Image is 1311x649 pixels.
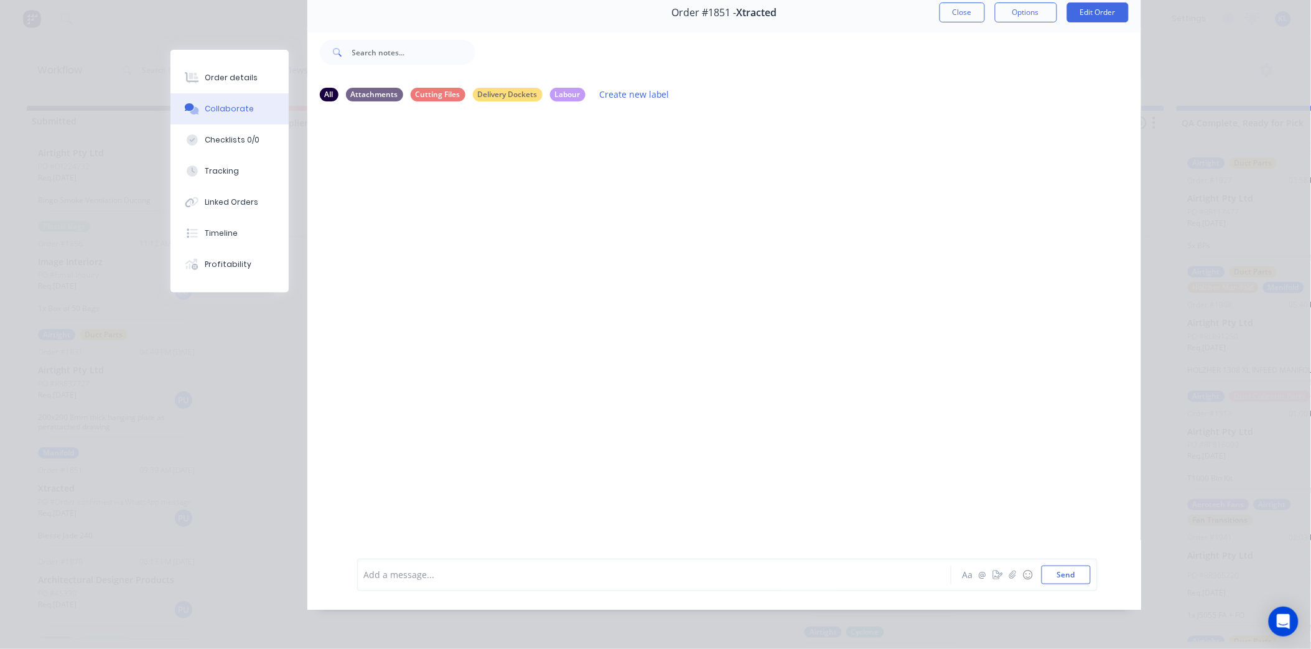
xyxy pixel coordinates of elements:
[1042,566,1091,584] button: Send
[1067,2,1129,22] button: Edit Order
[205,197,258,208] div: Linked Orders
[473,88,543,101] div: Delivery Dockets
[205,134,259,146] div: Checklists 0/0
[170,93,289,124] button: Collaborate
[1269,607,1299,637] div: Open Intercom Messenger
[170,124,289,156] button: Checklists 0/0
[593,86,676,103] button: Create new label
[170,62,289,93] button: Order details
[736,7,777,19] span: Xtracted
[170,218,289,249] button: Timeline
[205,72,258,83] div: Order details
[961,567,976,582] button: Aa
[170,249,289,280] button: Profitability
[170,187,289,218] button: Linked Orders
[170,156,289,187] button: Tracking
[320,88,338,101] div: All
[346,88,403,101] div: Attachments
[1020,567,1035,582] button: ☺
[550,88,586,101] div: Labour
[940,2,985,22] button: Close
[205,228,238,239] div: Timeline
[671,7,736,19] span: Order #1851 -
[995,2,1057,22] button: Options
[205,103,254,114] div: Collaborate
[976,567,991,582] button: @
[205,259,251,270] div: Profitability
[205,166,239,177] div: Tracking
[411,88,465,101] div: Cutting Files
[352,40,475,65] input: Search notes...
